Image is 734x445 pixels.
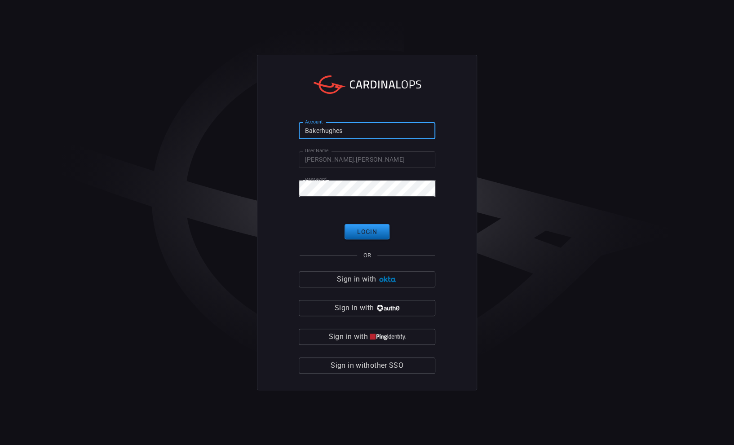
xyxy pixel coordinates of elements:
label: User Name [305,147,328,154]
img: quu4iresuhQAAAABJRU5ErkJggg== [370,334,406,340]
input: Type your account [299,123,435,139]
span: Sign in with [337,273,376,286]
button: Sign in with [299,329,435,345]
button: Sign in withother SSO [299,357,435,374]
button: Sign in with [299,271,435,287]
input: Type your user name [299,151,435,168]
label: Password [305,176,327,183]
button: Login [345,224,389,240]
span: Sign in with other SSO [331,359,403,372]
span: Sign in with [335,302,374,314]
img: Ad5vKXme8s1CQAAAABJRU5ErkJggg== [378,276,397,283]
label: Account [305,119,323,125]
span: Sign in with [328,330,367,343]
span: OR [363,252,371,259]
img: vP8Hhh4KuCH8AavWKdZY7RZgAAAAASUVORK5CYII= [376,305,399,312]
button: Sign in with [299,300,435,316]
